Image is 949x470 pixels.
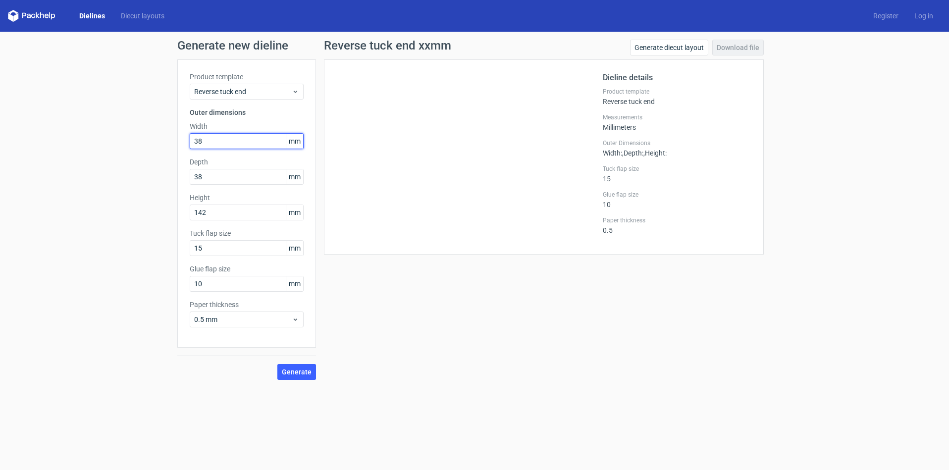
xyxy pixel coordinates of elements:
a: Log in [906,11,941,21]
div: Reverse tuck end [603,88,751,105]
label: Tuck flap size [190,228,304,238]
span: mm [286,205,303,220]
div: 15 [603,165,751,183]
label: Width [190,121,304,131]
span: mm [286,169,303,184]
h2: Dieline details [603,72,751,84]
label: Glue flap size [603,191,751,199]
div: Millimeters [603,113,751,131]
button: Generate [277,364,316,380]
span: , Depth : [622,149,643,157]
label: Product template [190,72,304,82]
a: Register [865,11,906,21]
a: Dielines [71,11,113,21]
h1: Generate new dieline [177,40,772,52]
span: mm [286,134,303,149]
span: mm [286,276,303,291]
label: Height [190,193,304,203]
a: Diecut layouts [113,11,172,21]
a: Generate diecut layout [630,40,708,55]
label: Depth [190,157,304,167]
h3: Outer dimensions [190,107,304,117]
span: Reverse tuck end [194,87,292,97]
h1: Reverse tuck end xxmm [324,40,451,52]
label: Tuck flap size [603,165,751,173]
label: Paper thickness [190,300,304,310]
label: Glue flap size [190,264,304,274]
label: Outer Dimensions [603,139,751,147]
span: Width : [603,149,622,157]
span: mm [286,241,303,256]
label: Paper thickness [603,216,751,224]
div: 10 [603,191,751,209]
span: , Height : [643,149,667,157]
span: 0.5 mm [194,314,292,324]
span: Generate [282,368,312,375]
div: 0.5 [603,216,751,234]
label: Measurements [603,113,751,121]
label: Product template [603,88,751,96]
